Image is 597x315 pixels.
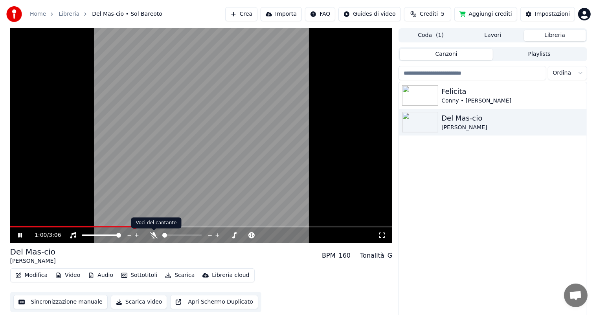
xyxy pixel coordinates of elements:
div: Tonalità [360,251,384,260]
button: Canzoni [400,49,493,60]
span: Ordina [553,69,571,77]
div: BPM [322,251,335,260]
div: [PERSON_NAME] [441,124,583,132]
img: youka [6,6,22,22]
div: Felicita [441,86,583,97]
span: 5 [441,10,445,18]
div: 160 [339,251,351,260]
div: Del Mas-cio [441,113,583,124]
a: Libreria [59,10,79,18]
button: Impostazioni [520,7,575,21]
button: Guides di video [338,7,400,21]
button: Playlists [493,49,586,60]
div: Impostazioni [535,10,570,18]
button: Audio [85,270,116,281]
span: 1:00 [35,231,47,239]
button: Crediti5 [404,7,451,21]
span: Del Mas-cio • Sol Bareoto [92,10,162,18]
a: Home [30,10,46,18]
button: Scarica [162,270,198,281]
div: G [388,251,392,260]
button: Sottotitoli [118,270,160,281]
button: Scarica video [111,295,167,309]
button: Libreria [524,30,586,41]
button: Aggiungi crediti [454,7,517,21]
span: Crediti [420,10,438,18]
div: Conny • [PERSON_NAME] [441,97,583,105]
div: Del Mas-cio [10,246,56,257]
button: Sincronizzazione manuale [13,295,108,309]
button: Lavori [462,30,524,41]
button: Modifica [12,270,51,281]
div: Libreria cloud [212,271,249,279]
button: FAQ [305,7,335,21]
div: Voci del cantante [131,218,182,229]
div: [PERSON_NAME] [10,257,56,265]
button: Coda [400,30,462,41]
a: Aprire la chat [564,284,588,307]
button: Crea [225,7,257,21]
span: ( 1 ) [436,31,444,39]
nav: breadcrumb [30,10,162,18]
button: Apri Schermo Duplicato [170,295,258,309]
button: Video [52,270,83,281]
span: 3:06 [49,231,61,239]
div: / [35,231,53,239]
button: Importa [261,7,302,21]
